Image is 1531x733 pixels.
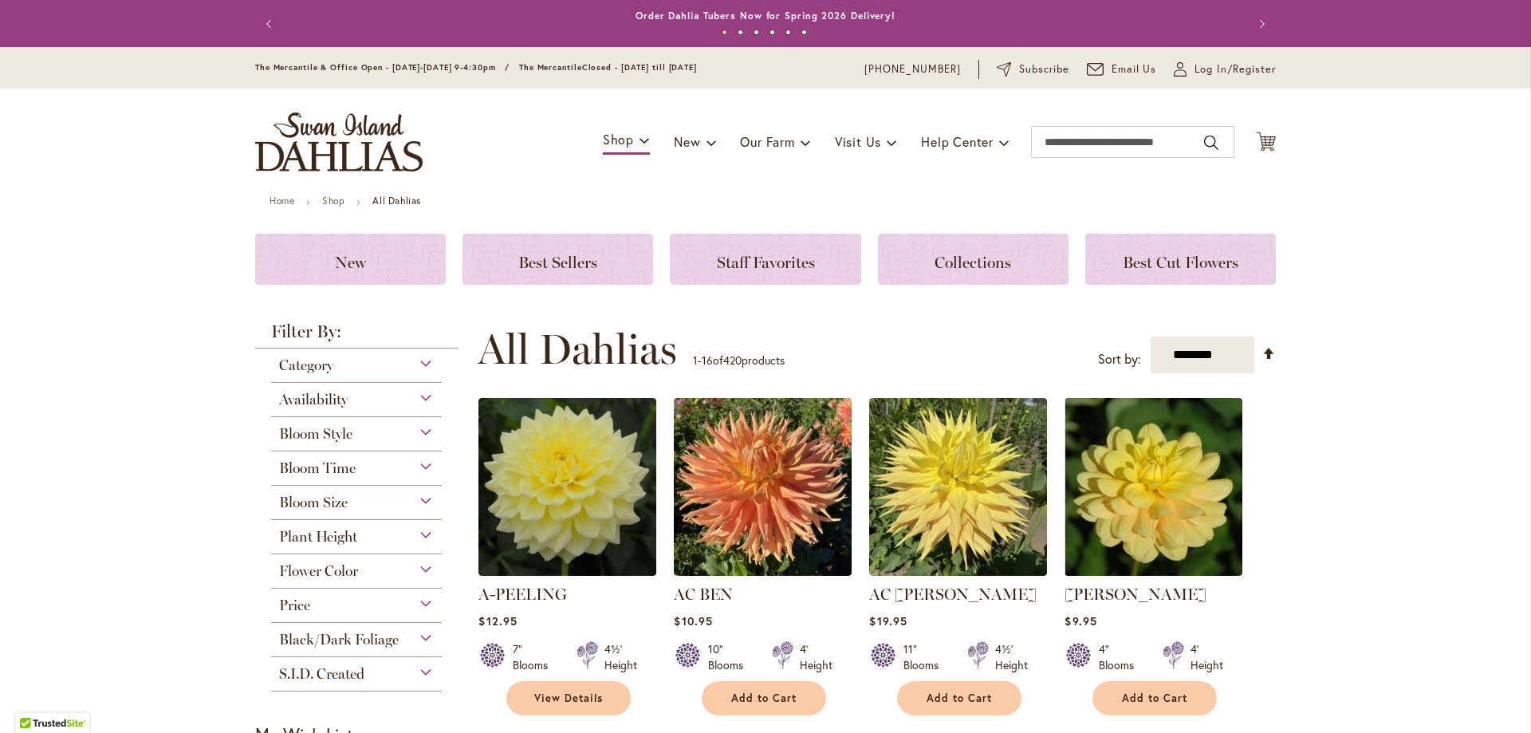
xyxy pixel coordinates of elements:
[335,253,366,272] span: New
[582,62,697,73] span: Closed - [DATE] till [DATE]
[738,30,743,35] button: 2 of 6
[255,62,582,73] span: The Mercantile & Office Open - [DATE]-[DATE] 9-4:30pm / The Mercantile
[740,133,794,150] span: Our Farm
[636,10,895,22] a: Order Dahlia Tubers Now for Spring 2026 Delivery!
[1244,8,1276,40] button: Next
[513,641,557,673] div: 7" Blooms
[785,30,791,35] button: 5 of 6
[800,641,832,673] div: 4' Height
[1065,585,1206,604] a: [PERSON_NAME]
[927,692,992,705] span: Add to Cart
[1019,61,1069,77] span: Subscribe
[279,562,358,580] span: Flower Color
[478,564,656,579] a: A-Peeling
[1123,253,1238,272] span: Best Cut Flowers
[255,112,423,171] a: store logo
[1098,345,1141,374] label: Sort by:
[903,641,948,673] div: 11" Blooms
[674,398,852,576] img: AC BEN
[279,631,399,648] span: Black/Dark Foliage
[603,131,634,148] span: Shop
[731,692,797,705] span: Add to Cart
[1085,234,1276,285] a: Best Cut Flowers
[878,234,1069,285] a: Collections
[534,692,603,705] span: View Details
[372,195,421,207] strong: All Dahlias
[935,253,1011,272] span: Collections
[478,398,656,576] img: A-Peeling
[279,459,356,477] span: Bloom Time
[1122,692,1187,705] span: Add to Cart
[279,494,348,511] span: Bloom Size
[279,357,333,374] span: Category
[674,585,733,604] a: AC BEN
[869,613,907,629] span: $19.95
[518,253,597,272] span: Best Sellers
[279,425,352,443] span: Bloom Style
[674,613,712,629] span: $10.95
[869,564,1047,579] a: AC Jeri
[1174,61,1276,77] a: Log In/Register
[674,133,700,150] span: New
[1087,61,1157,77] a: Email Us
[1194,61,1276,77] span: Log In/Register
[708,641,753,673] div: 10" Blooms
[869,585,1037,604] a: AC [PERSON_NAME]
[897,681,1021,715] button: Add to Cart
[322,195,344,207] a: Shop
[864,61,961,77] a: [PHONE_NUMBER]
[702,681,826,715] button: Add to Cart
[1065,564,1242,579] a: AHOY MATEY
[723,353,742,368] span: 420
[702,353,713,368] span: 16
[478,613,517,629] span: $12.95
[604,641,637,673] div: 4½' Height
[279,597,310,614] span: Price
[670,234,860,285] a: Staff Favorites
[255,234,446,285] a: New
[717,253,815,272] span: Staff Favorites
[754,30,759,35] button: 3 of 6
[506,681,631,715] a: View Details
[995,641,1028,673] div: 4½' Height
[801,30,807,35] button: 6 of 6
[1099,641,1143,673] div: 4" Blooms
[270,195,294,207] a: Home
[997,61,1069,77] a: Subscribe
[869,398,1047,576] img: AC Jeri
[693,348,785,373] p: - of products
[279,391,348,408] span: Availability
[478,585,567,604] a: A-PEELING
[1065,398,1242,576] img: AHOY MATEY
[921,133,994,150] span: Help Center
[255,323,458,349] strong: Filter By:
[1065,613,1096,629] span: $9.95
[279,665,364,683] span: S.I.D. Created
[769,30,775,35] button: 4 of 6
[1191,641,1223,673] div: 4' Height
[462,234,653,285] a: Best Sellers
[279,528,357,546] span: Plant Height
[1092,681,1217,715] button: Add to Cart
[255,8,287,40] button: Previous
[835,133,881,150] span: Visit Us
[693,353,698,368] span: 1
[478,325,677,373] span: All Dahlias
[674,564,852,579] a: AC BEN
[1112,61,1157,77] span: Email Us
[722,30,727,35] button: 1 of 6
